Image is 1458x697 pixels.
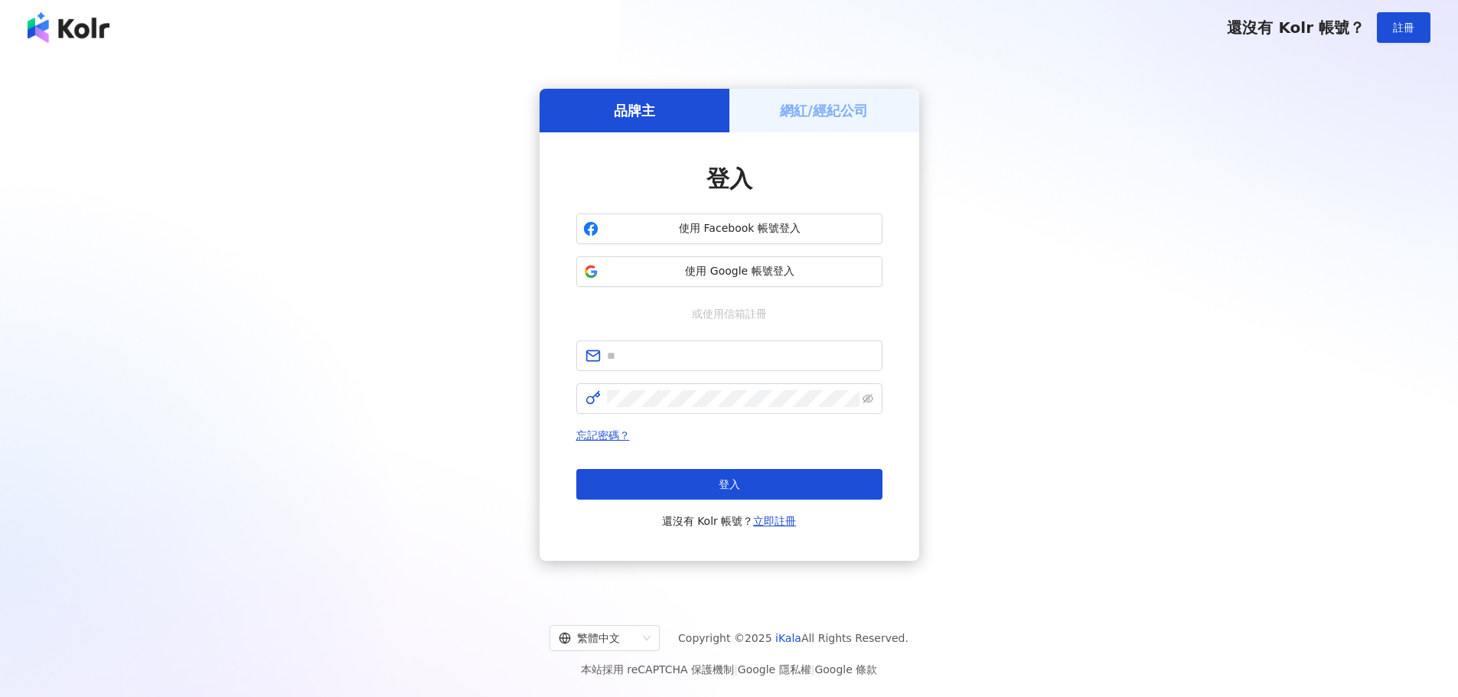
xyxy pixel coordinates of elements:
[576,469,882,500] button: 登入
[1227,18,1365,37] span: 還沒有 Kolr 帳號？
[863,393,873,404] span: eye-invisible
[775,632,801,644] a: iKala
[559,626,637,650] div: 繁體中文
[576,213,882,244] button: 使用 Facebook 帳號登入
[811,663,815,676] span: |
[605,221,876,236] span: 使用 Facebook 帳號登入
[719,478,740,490] span: 登入
[605,264,876,279] span: 使用 Google 帳號登入
[1393,21,1414,34] span: 註冊
[738,663,811,676] a: Google 隱私權
[681,305,778,322] span: 或使用信箱註冊
[28,12,109,43] img: logo
[576,429,630,441] a: 忘記密碼？
[662,512,797,530] span: 還沒有 Kolr 帳號？
[814,663,877,676] a: Google 條款
[614,101,655,120] h5: 品牌主
[1377,12,1430,43] button: 註冊
[706,165,752,192] span: 登入
[678,629,908,647] span: Copyright © 2025 All Rights Reserved.
[581,660,877,679] span: 本站採用 reCAPTCHA 保護機制
[780,101,868,120] h5: 網紅/經紀公司
[576,256,882,287] button: 使用 Google 帳號登入
[734,663,738,676] span: |
[753,515,796,527] a: 立即註冊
